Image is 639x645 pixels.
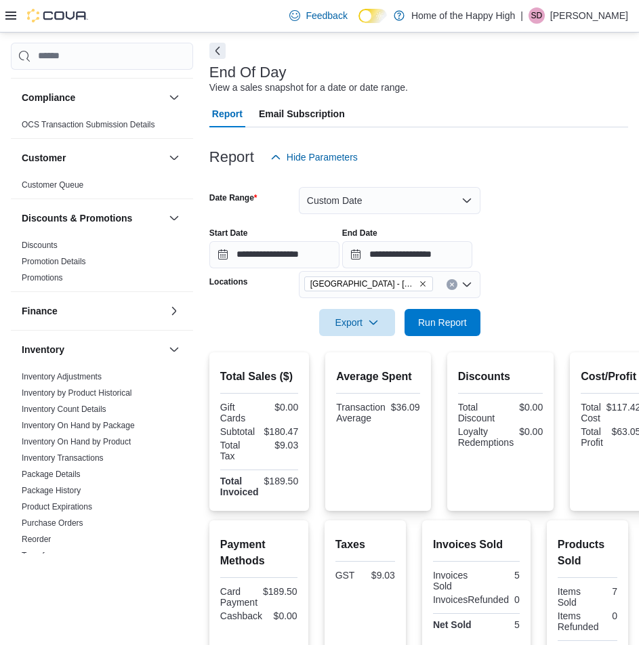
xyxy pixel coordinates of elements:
a: Inventory by Product Historical [22,388,132,398]
button: Open list of options [461,279,472,290]
a: Promotion Details [22,257,86,266]
h3: Compliance [22,91,75,104]
div: Subtotal [220,426,257,437]
div: 0 [604,610,617,621]
span: Customer Queue [22,180,83,190]
div: $189.50 [263,586,297,597]
button: Inventory [22,343,163,356]
span: Inventory Count Details [22,404,106,415]
div: $9.03 [368,570,395,581]
div: GST [335,570,363,581]
span: Run Report [418,316,467,329]
span: Package Details [22,469,81,480]
div: Items Sold [558,586,585,608]
div: Compliance [11,117,193,138]
h2: Invoices Sold [433,537,520,553]
div: Total Discount [458,402,498,423]
h3: Inventory [22,343,64,356]
span: Sherwood Park - Baseline Road - Fire & Flower [304,276,433,291]
button: Compliance [166,89,182,106]
label: End Date [342,228,377,238]
button: Remove Sherwood Park - Baseline Road - Fire & Flower from selection in this group [419,280,427,288]
div: Cashback [220,610,262,621]
p: [PERSON_NAME] [550,7,628,24]
div: Gift Cards [220,402,257,423]
div: InvoicesRefunded [433,594,509,605]
button: Discounts & Promotions [22,211,163,225]
button: Export [319,309,395,336]
span: Feedback [306,9,347,22]
div: $0.00 [503,402,543,413]
h2: Discounts [458,369,543,385]
h3: Discounts & Promotions [22,211,132,225]
button: Discounts & Promotions [166,210,182,226]
a: Promotions [22,273,63,283]
span: Report [212,100,243,127]
button: Compliance [22,91,163,104]
span: Promotion Details [22,256,86,267]
span: Hide Parameters [287,150,358,164]
div: Total Profit [581,426,606,448]
a: Discounts [22,241,58,250]
strong: Total Invoiced [220,476,259,497]
span: Dark Mode [358,23,359,24]
a: OCS Transaction Submission Details [22,120,155,129]
div: Items Refunded [558,610,599,632]
div: 7 [590,586,617,597]
a: Product Expirations [22,502,92,512]
input: Dark Mode [358,9,387,23]
span: Package History [22,485,81,496]
label: Date Range [209,192,257,203]
h3: Customer [22,151,66,165]
div: $189.50 [264,476,299,486]
div: 0 [514,594,520,605]
a: Inventory On Hand by Product [22,437,131,446]
button: Run Report [405,309,480,336]
h2: Average Spent [336,369,419,385]
span: SD [531,7,543,24]
div: Total Cost [581,402,601,423]
p: | [520,7,523,24]
div: $0.00 [519,426,543,437]
input: Press the down key to open a popover containing a calendar. [209,241,339,268]
div: $36.09 [391,402,420,413]
div: $0.00 [268,610,297,621]
a: Inventory Count Details [22,404,106,414]
button: Hide Parameters [265,144,363,171]
span: Transfers [22,550,56,561]
div: View a sales snapshot for a date or date range. [209,81,408,95]
h2: Taxes [335,537,395,553]
div: 5 [479,570,520,581]
a: Inventory Adjustments [22,372,102,381]
div: Card Payment [220,586,257,608]
a: Feedback [284,2,352,29]
h3: Report [209,149,254,165]
span: Inventory Adjustments [22,371,102,382]
span: Product Expirations [22,501,92,512]
span: Inventory On Hand by Package [22,420,135,431]
h2: Total Sales ($) [220,369,298,385]
span: Inventory On Hand by Product [22,436,131,447]
button: Custom Date [299,187,480,214]
a: Package Details [22,470,81,479]
a: Package History [22,486,81,495]
span: Export [327,309,387,336]
button: Customer [166,150,182,166]
a: Transfers [22,551,56,560]
a: Inventory Transactions [22,453,104,463]
label: Locations [209,276,248,287]
h2: Payment Methods [220,537,297,569]
button: Clear input [447,279,457,290]
a: Reorder [22,535,51,544]
div: $9.03 [262,440,298,451]
span: Email Subscription [259,100,345,127]
a: Inventory On Hand by Package [22,421,135,430]
div: Invoices Sold [433,570,474,591]
input: Press the down key to open a popover containing a calendar. [342,241,472,268]
div: Discounts & Promotions [11,237,193,291]
a: Purchase Orders [22,518,83,528]
h2: Products Sold [558,537,617,569]
strong: Net Sold [433,619,472,630]
div: Customer [11,177,193,199]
